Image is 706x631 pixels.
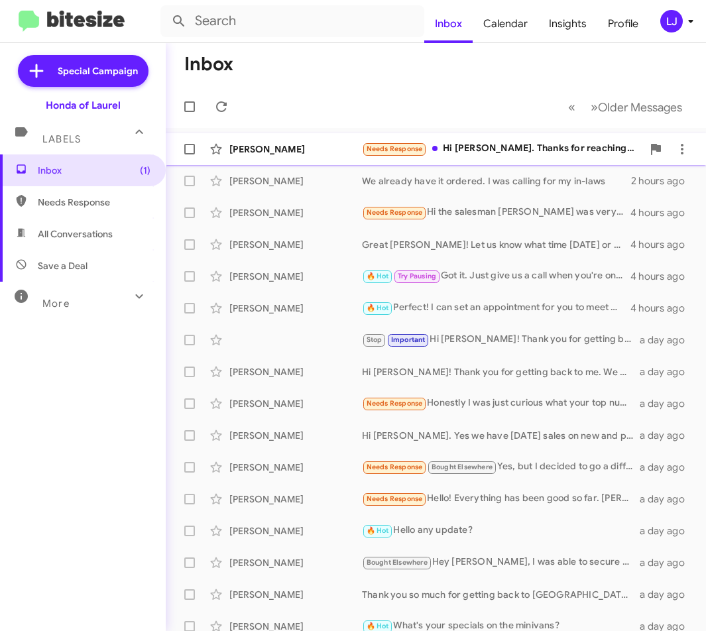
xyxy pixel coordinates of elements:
div: [PERSON_NAME] [229,365,362,378]
div: Hello any update? [362,523,640,538]
div: a day ago [640,429,695,442]
div: [PERSON_NAME] [229,270,362,283]
div: Thank you so much for getting back to [GEOGRAPHIC_DATA], [PERSON_NAME]! If you ever need anything... [362,588,640,601]
span: Needs Response [367,144,423,153]
div: [PERSON_NAME] [229,143,362,156]
div: Hi [PERSON_NAME]! Thank you for getting back to me. We will be happy to appraise your 2016 Honda ... [362,365,640,378]
span: Needs Response [367,208,423,217]
a: Inbox [424,5,473,43]
a: Profile [597,5,649,43]
span: Needs Response [367,399,423,408]
div: Great [PERSON_NAME]! Let us know what time [DATE] or [DATE] works for you. [362,238,630,251]
span: Save a Deal [38,259,88,272]
span: All Conversations [38,227,113,241]
div: 4 hours ago [630,206,695,219]
div: Hi [PERSON_NAME]. Yes we have [DATE] sales on new and pre-owned vehicles. Are you available to co... [362,429,640,442]
div: Yes, but I decided to go a different direction. Thank you for your help [362,459,640,475]
div: [PERSON_NAME] [229,206,362,219]
span: Try Pausing [398,272,436,280]
span: 🔥 Hot [367,304,389,312]
h1: Inbox [184,54,233,75]
div: Hi the salesman [PERSON_NAME] was very nice and professional. We liked the armada but it smells l... [362,205,630,220]
span: Special Campaign [58,64,138,78]
span: Inbox [38,164,150,177]
span: 🔥 Hot [367,622,389,630]
div: [PERSON_NAME] [229,397,362,410]
div: LJ [660,10,683,32]
div: [PERSON_NAME] [229,238,362,251]
span: Bought Elsewhere [367,558,428,567]
div: Got it. Just give us a call when you're on your way so that we can have the Pilot ready for you. [362,268,630,284]
div: Hey [PERSON_NAME], I was able to secure a vehicle. Thank you [362,555,640,570]
span: Important [391,335,426,344]
div: Hello! Everything has been good so far. [PERSON_NAME] is a pleasure to work with. :> [362,491,640,506]
span: More [42,298,70,310]
div: a day ago [640,492,695,506]
div: Hi [PERSON_NAME]! Thank you for getting back to me. We will be happy to appraise your 2017 Honda ... [362,332,640,347]
div: Perfect! I can set an appointment for you to meet with my VIP Coordinator, [PERSON_NAME] [DATE]. ... [362,300,630,315]
div: Hi [PERSON_NAME]. Thanks for reaching out. I came to your dealership because of recommendation of... [362,141,642,156]
nav: Page navigation example [561,93,690,121]
div: Honda of Laurel [46,99,121,112]
span: « [568,99,575,115]
div: [PERSON_NAME] [229,461,362,474]
span: Labels [42,133,81,145]
span: Needs Response [367,494,423,503]
span: (1) [140,164,150,177]
button: Next [583,93,690,121]
div: [PERSON_NAME] [229,524,362,538]
div: a day ago [640,524,695,538]
div: a day ago [640,397,695,410]
div: 2 hours ago [631,174,695,188]
div: a day ago [640,333,695,347]
a: Calendar [473,5,538,43]
div: We already have it ordered. I was calling for my in-laws [362,174,631,188]
div: Honestly I was just curious what your top number is. I really love the car and would really need ... [362,396,640,411]
div: 4 hours ago [630,238,695,251]
span: Needs Response [367,463,423,471]
span: 🔥 Hot [367,526,389,535]
div: 4 hours ago [630,270,695,283]
div: [PERSON_NAME] [229,429,362,442]
div: [PERSON_NAME] [229,492,362,506]
div: [PERSON_NAME] [229,302,362,315]
div: [PERSON_NAME] [229,556,362,569]
div: [PERSON_NAME] [229,174,362,188]
span: 🔥 Hot [367,272,389,280]
div: a day ago [640,365,695,378]
a: Insights [538,5,597,43]
span: Stop [367,335,382,344]
button: LJ [649,10,691,32]
input: Search [160,5,424,37]
div: a day ago [640,461,695,474]
button: Previous [560,93,583,121]
span: Older Messages [598,100,682,115]
div: 4 hours ago [630,302,695,315]
span: Bought Elsewhere [432,463,493,471]
div: a day ago [640,588,695,601]
span: » [591,99,598,115]
div: [PERSON_NAME] [229,588,362,601]
div: a day ago [640,556,695,569]
span: Needs Response [38,196,150,209]
a: Special Campaign [18,55,148,87]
